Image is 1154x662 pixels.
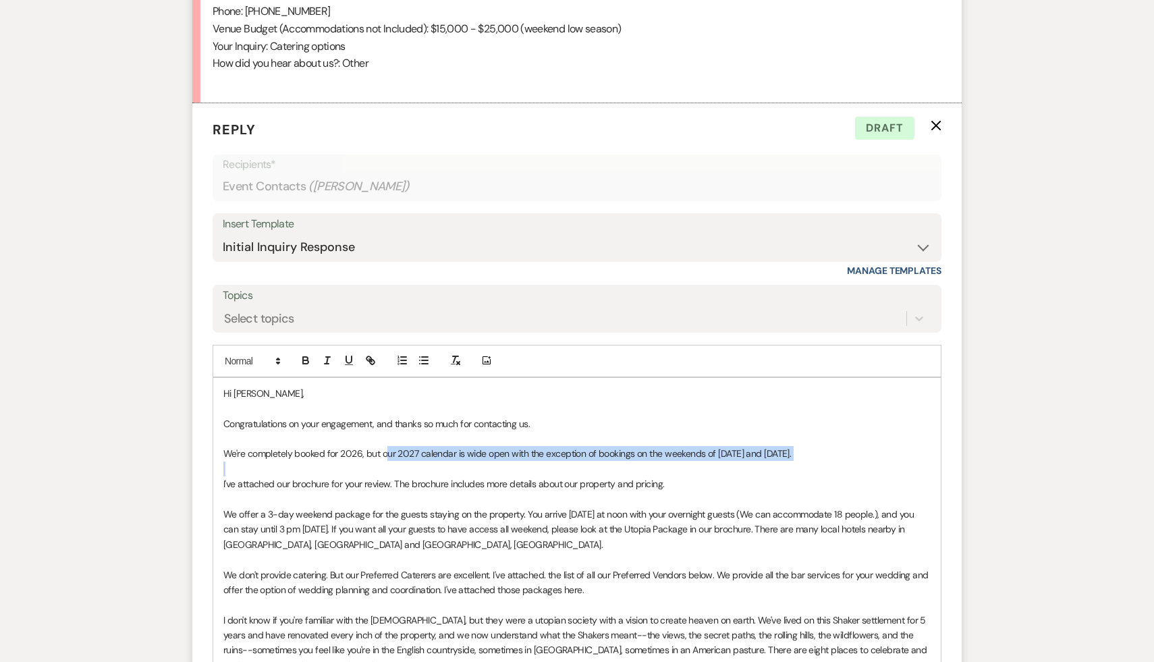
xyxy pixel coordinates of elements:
div: Insert Template [223,215,931,234]
div: Event Contacts [223,173,931,200]
div: Select topics [224,309,294,327]
p: We're completely booked for 2026, but our 2027 calendar is wide open with the exception of bookin... [223,446,931,461]
span: Reply [213,121,256,138]
label: Topics [223,286,931,306]
p: Recipients* [223,156,931,173]
p: We don't provide catering. But our Preferred Caterers are excellent. I've attached. the list of a... [223,568,931,598]
a: Manage Templates [847,265,941,277]
p: I've attached our brochure for your review. The brochure includes more details about our property... [223,476,931,491]
span: ( [PERSON_NAME] ) [308,177,410,196]
span: Draft [855,117,914,140]
span: We offer a 3-day weekend package for the guests staying on the property. You arrive [DATE] at noo... [223,508,916,551]
p: Congratulations on your engagement, and thanks so much for contacting us. [223,416,931,431]
p: Hi [PERSON_NAME], [223,386,931,401]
